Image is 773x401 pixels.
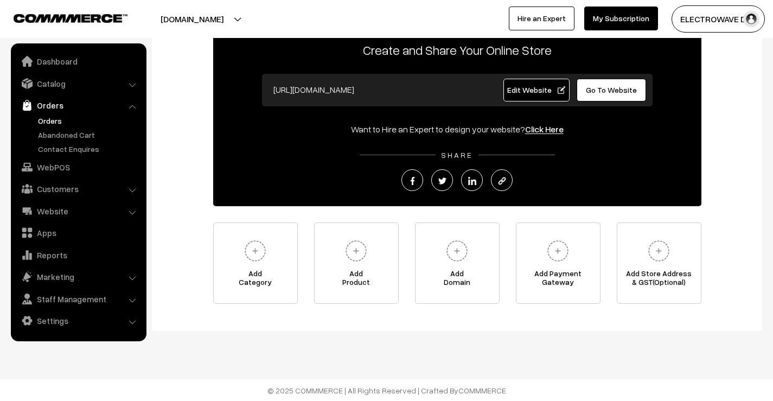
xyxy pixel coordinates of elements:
[509,7,574,30] a: Hire an Expert
[35,129,143,141] a: Abandoned Cart
[14,245,143,265] a: Reports
[743,11,759,27] img: user
[672,5,765,33] button: ELECTROWAVE DE…
[14,96,143,115] a: Orders
[617,269,701,291] span: Add Store Address & GST(Optional)
[507,85,565,94] span: Edit Website
[14,14,127,22] img: COMMMERCE
[14,52,143,71] a: Dashboard
[14,179,143,199] a: Customers
[123,5,261,33] button: [DOMAIN_NAME]
[415,222,500,304] a: AddDomain
[436,150,478,160] span: SHARE
[617,222,701,304] a: Add Store Address& GST(Optional)
[315,269,398,291] span: Add Product
[543,236,573,266] img: plus.svg
[14,223,143,243] a: Apps
[35,143,143,155] a: Contact Enquires
[525,124,564,135] a: Click Here
[442,236,472,266] img: plus.svg
[213,40,701,60] p: Create and Share Your Online Store
[577,79,647,101] a: Go To Website
[314,222,399,304] a: AddProduct
[14,289,143,309] a: Staff Management
[213,222,298,304] a: AddCategory
[416,269,499,291] span: Add Domain
[644,236,674,266] img: plus.svg
[213,123,701,136] div: Want to Hire an Expert to design your website?
[516,269,600,291] span: Add Payment Gateway
[14,74,143,93] a: Catalog
[14,201,143,221] a: Website
[584,7,658,30] a: My Subscription
[240,236,270,266] img: plus.svg
[503,79,570,101] a: Edit Website
[214,269,297,291] span: Add Category
[14,11,108,24] a: COMMMERCE
[586,85,637,94] span: Go To Website
[516,222,600,304] a: Add PaymentGateway
[14,311,143,330] a: Settings
[35,115,143,126] a: Orders
[458,386,506,395] a: COMMMERCE
[14,267,143,287] a: Marketing
[341,236,371,266] img: plus.svg
[14,157,143,177] a: WebPOS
